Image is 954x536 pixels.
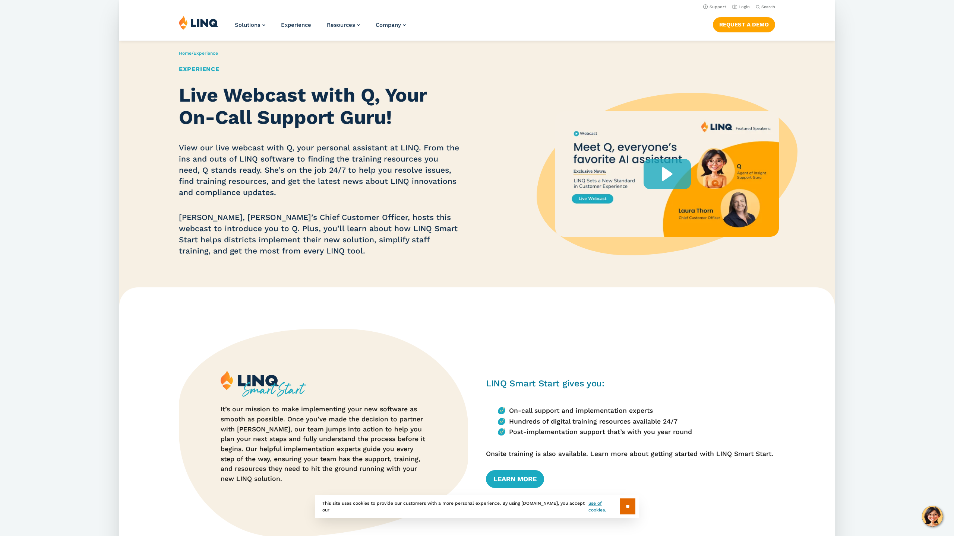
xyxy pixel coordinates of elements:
p: Onsite training is also available. Learn more about getting started with LINQ Smart Start. [486,449,775,459]
h1: Experience [179,65,461,74]
nav: Utility Navigation [119,2,835,10]
a: Request a Demo [713,17,775,32]
a: Solutions [235,22,265,28]
span: / [179,51,218,56]
span: Resources [327,22,355,28]
a: Experience [281,22,311,28]
img: LINQ | K‑12 Software [179,16,218,30]
a: Resources [327,22,360,28]
button: Hello, have a question? Let’s chat. [922,506,943,527]
a: Support [703,4,726,9]
div: This site uses cookies to provide our customers with a more personal experience. By using [DOMAIN... [315,495,639,518]
li: On-call support and implementation experts [498,405,775,416]
p: View our live webcast with Q, your personal assistant at LINQ. From the ins and outs of LINQ soft... [179,142,461,198]
button: Open Search Bar [756,4,775,10]
div: Play [644,159,691,189]
a: Home [179,51,192,56]
span: Solutions [235,22,260,28]
p: It’s our mission to make implementing your new software as smooth as possible. Once you’ve made t... [221,404,426,484]
nav: Button Navigation [713,16,775,32]
span: Experience [193,51,218,56]
a: Learn More [486,470,544,488]
nav: Primary Navigation [235,16,406,40]
h2: Live Webcast with Q, Your On-Call Support Guru! [179,84,461,129]
span: Search [761,4,775,9]
li: Hundreds of digital training resources available 24/7 [498,416,775,427]
h2: LINQ Smart Start gives you: [486,377,775,390]
span: Company [376,22,401,28]
a: use of cookies. [588,500,620,513]
a: Company [376,22,406,28]
p: [PERSON_NAME], [PERSON_NAME]’s Chief Customer Officer, hosts this webcast to introduce you to Q. ... [179,212,461,256]
li: Post-implementation support that’s with you year round [498,427,775,437]
a: Login [732,4,750,9]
